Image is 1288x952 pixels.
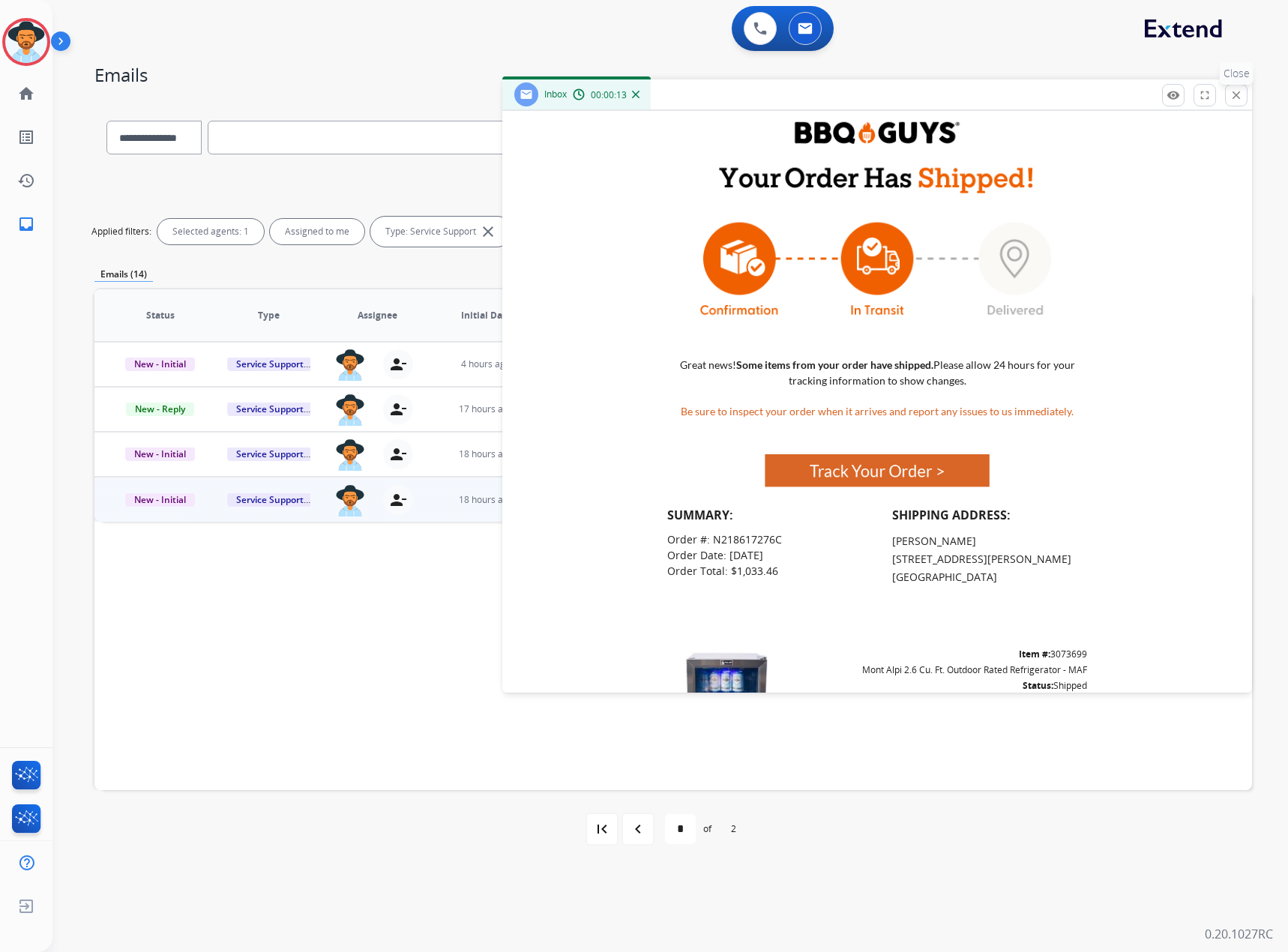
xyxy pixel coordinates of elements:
mat-icon: home [17,85,35,103]
span: Initial Date [461,309,511,322]
span: Service Support [227,492,313,507]
mat-icon: remove_red_eye [1167,88,1180,102]
mat-icon: person_remove [389,445,407,463]
mat-icon: list_alt [17,128,35,146]
b: Some items from your order have shipped. [736,358,933,371]
img: avatar [5,21,47,63]
img: Cart Item [660,645,795,780]
mat-icon: close [1230,88,1243,102]
div: 2 [719,816,748,842]
span: Service Support [227,446,313,462]
mat-icon: first_page [593,820,611,838]
mat-icon: close [479,223,497,241]
a: Item #:3073699 [1019,648,1087,660]
div: Selected agents: 1 [157,219,264,244]
span: [GEOGRAPHIC_DATA] [892,570,997,584]
mat-icon: navigate_before [629,820,647,838]
span: Type [258,309,280,322]
mat-icon: person_remove [389,491,407,509]
b: Status: [1023,679,1053,692]
div: Assigned to me [270,219,364,244]
span: Be sure to inspect your order when it arrives and report any issues to us immediately. [681,405,1074,418]
img: agent-avatar [335,394,365,426]
mat-icon: history [17,172,35,190]
span: New - Reply [126,401,194,417]
a: Mont Alpi 2.6 Cu. Ft. Outdoor Rated Refrigerator - MAF [862,663,1087,676]
span: 3073699 [1019,648,1087,660]
span: 00:00:13 [591,89,627,101]
b: Item #: [1019,648,1050,660]
mat-icon: inbox [17,215,35,233]
img: BBQGuys [660,93,1095,205]
mat-icon: fullscreen [1198,88,1212,102]
mat-icon: person_remove [389,400,407,418]
span: 18 hours ago [459,493,514,506]
span: Order #: N218617276C Order Date: [DATE] Order Total: $1,033.46 [667,532,782,578]
div: of [703,822,711,836]
span: New - Initial [125,446,195,462]
p: 0.20.1027RC [1205,925,1273,943]
img: agent-avatar [335,485,365,516]
a: Track Your Order [660,454,1095,487]
span: 4 hours ago [461,358,511,370]
img: agent-avatar [335,439,365,471]
img: Your Order Has Shipped! [660,213,1095,349]
span: Service Support [227,401,313,417]
div: Type: Service Support [370,217,512,247]
p: Close [1220,62,1254,85]
span: 18 hours ago [459,448,514,460]
span: Inbox [544,88,567,100]
span: Status [146,309,175,322]
img: agent-avatar [335,349,365,381]
button: Close [1225,84,1248,106]
img: Track Your Order [765,454,990,487]
p: Applied filters: [91,225,151,238]
h2: Emails [94,66,1252,84]
span: 17 hours ago [459,403,514,415]
b: SUMMARY: [667,507,733,523]
b: SHIPPING ADDRESS: [892,507,1011,523]
span: Assignee [358,309,397,322]
p: Emails (14) [94,268,153,282]
span: New - Initial [125,492,195,507]
span: Service Support [227,356,313,372]
span: [PERSON_NAME] [STREET_ADDRESS][PERSON_NAME] [892,534,1071,584]
mat-icon: person_remove [389,355,407,373]
span: New - Initial [125,356,195,372]
span: Great news! Please allow 24 hours for your tracking information to show changes. [680,358,1075,387]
